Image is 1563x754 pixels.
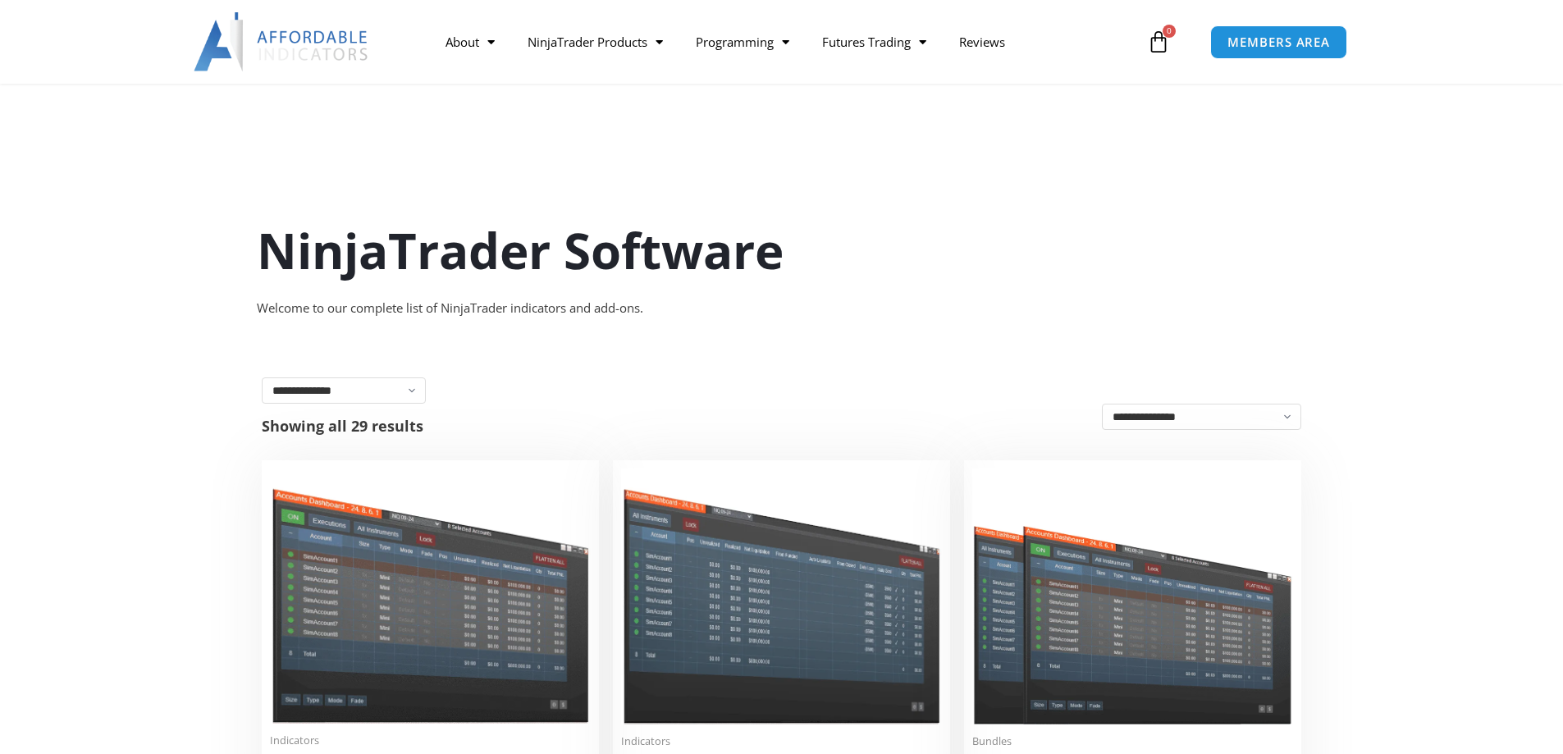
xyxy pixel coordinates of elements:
a: MEMBERS AREA [1210,25,1347,59]
a: 0 [1122,18,1195,66]
img: Account Risk Manager [621,468,942,724]
nav: Menu [429,23,1143,61]
a: About [429,23,511,61]
a: Programming [679,23,806,61]
div: Welcome to our complete list of NinjaTrader indicators and add-ons. [257,297,1307,320]
select: Shop order [1102,404,1301,430]
span: 0 [1163,25,1176,38]
span: Indicators [270,733,591,747]
img: Duplicate Account Actions [270,468,591,724]
span: Bundles [972,734,1293,748]
span: Indicators [621,734,942,748]
a: Reviews [943,23,1021,61]
h1: NinjaTrader Software [257,216,1307,285]
a: NinjaTrader Products [511,23,679,61]
img: LogoAI | Affordable Indicators – NinjaTrader [194,12,370,71]
span: MEMBERS AREA [1227,36,1330,48]
img: Accounts Dashboard Suite [972,468,1293,724]
p: Showing all 29 results [262,418,423,433]
a: Futures Trading [806,23,943,61]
